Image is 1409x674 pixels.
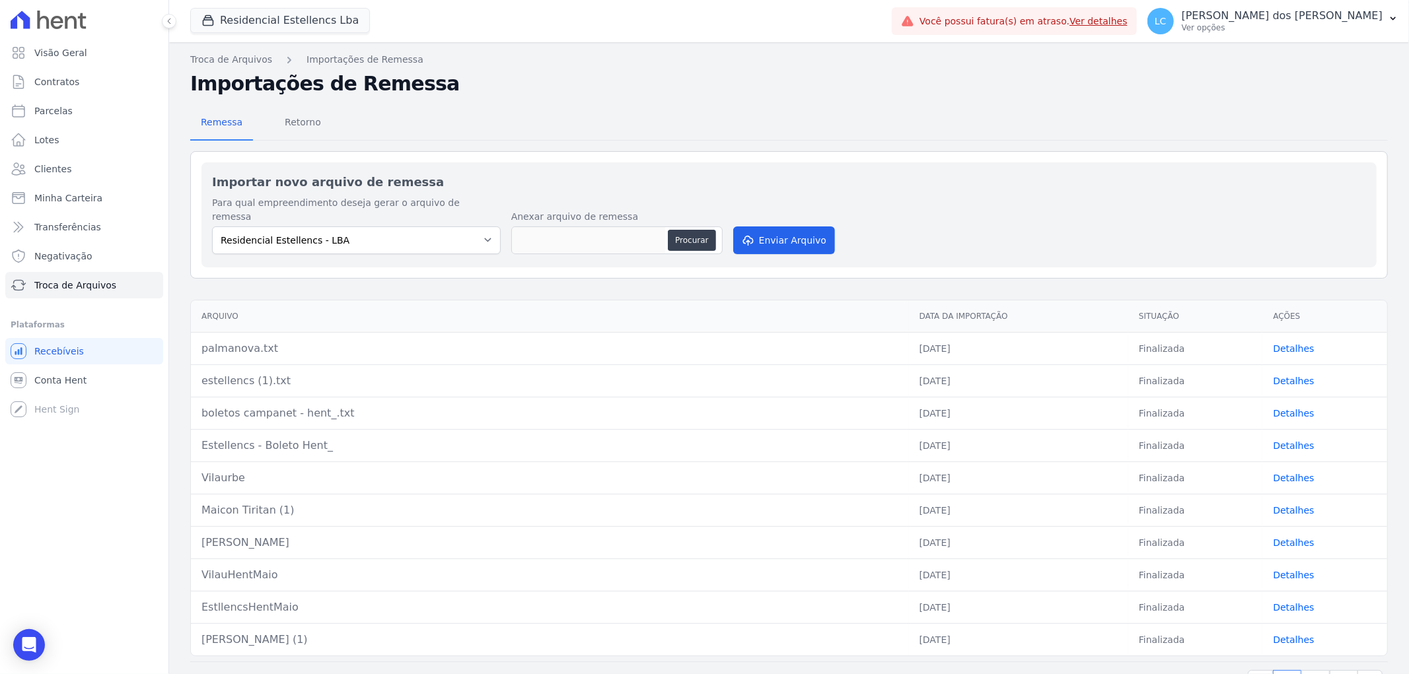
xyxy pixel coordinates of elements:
span: Retorno [277,109,329,135]
td: [DATE] [909,558,1129,591]
a: Remessa [190,106,253,141]
td: Finalizada [1128,591,1262,623]
span: Visão Geral [34,46,87,59]
span: Clientes [34,162,71,176]
a: Troca de Arquivos [190,53,272,67]
button: LC [PERSON_NAME] dos [PERSON_NAME] Ver opções [1137,3,1409,40]
span: Remessa [193,109,250,135]
td: [DATE] [909,623,1129,656]
a: Parcelas [5,98,163,124]
td: Finalizada [1128,558,1262,591]
nav: Tab selector [190,106,332,141]
a: Contratos [5,69,163,95]
span: LC [1155,17,1167,26]
span: Parcelas [34,104,73,118]
a: Detalhes [1273,505,1314,516]
a: Conta Hent [5,367,163,393]
div: palmanova.txt [201,341,898,356]
a: Detalhes [1273,537,1314,548]
a: Detalhes [1273,570,1314,580]
span: Conta Hent [34,374,87,387]
a: Transferências [5,214,163,240]
a: Negativação [5,243,163,269]
a: Detalhes [1273,408,1314,419]
th: Arquivo [191,300,909,333]
span: Contratos [34,75,79,88]
span: Transferências [34,220,101,234]
td: Finalizada [1128,526,1262,558]
td: [DATE] [909,526,1129,558]
a: Detalhes [1273,343,1314,354]
td: [DATE] [909,364,1129,397]
div: EstllencsHentMaio [201,599,898,615]
a: Detalhes [1273,376,1314,386]
div: Vilaurbe [201,470,898,486]
span: Negativação [34,250,92,263]
a: Visão Geral [5,40,163,66]
th: Ações [1262,300,1387,333]
span: Lotes [34,133,59,147]
div: [PERSON_NAME] (1) [201,632,898,648]
td: Finalizada [1128,623,1262,656]
a: Retorno [274,106,332,141]
td: Finalizada [1128,429,1262,461]
span: Troca de Arquivos [34,279,116,292]
span: Recebíveis [34,345,84,358]
td: Finalizada [1128,332,1262,364]
th: Data da Importação [909,300,1129,333]
td: [DATE] [909,332,1129,364]
label: Para qual empreendimento deseja gerar o arquivo de remessa [212,196,501,224]
td: Finalizada [1128,494,1262,526]
span: Minha Carteira [34,191,102,205]
td: Finalizada [1128,364,1262,397]
a: Ver detalhes [1069,16,1128,26]
a: Clientes [5,156,163,182]
a: Lotes [5,127,163,153]
div: Open Intercom Messenger [13,629,45,661]
div: [PERSON_NAME] [201,535,898,551]
td: Finalizada [1128,461,1262,494]
h2: Importações de Remessa [190,72,1388,96]
div: VilauHentMaio [201,567,898,583]
td: Finalizada [1128,397,1262,429]
span: Você possui fatura(s) em atraso. [920,15,1128,28]
td: [DATE] [909,494,1129,526]
td: [DATE] [909,397,1129,429]
p: [PERSON_NAME] dos [PERSON_NAME] [1182,9,1383,22]
button: Enviar Arquivo [733,226,835,254]
a: Minha Carteira [5,185,163,211]
a: Detalhes [1273,602,1314,613]
nav: Breadcrumb [190,53,1388,67]
div: Estellencs - Boleto Hent_ [201,438,898,454]
label: Anexar arquivo de remessa [511,210,723,224]
a: Importações de Remessa [307,53,423,67]
th: Situação [1128,300,1262,333]
a: Detalhes [1273,634,1314,645]
div: Plataformas [11,317,158,333]
p: Ver opções [1182,22,1383,33]
a: Detalhes [1273,440,1314,451]
a: Detalhes [1273,473,1314,483]
td: [DATE] [909,429,1129,461]
td: [DATE] [909,591,1129,623]
a: Recebíveis [5,338,163,364]
button: Residencial Estellencs Lba [190,8,370,33]
div: boletos campanet - hent_.txt [201,405,898,421]
div: estellencs (1).txt [201,373,898,389]
h2: Importar novo arquivo de remessa [212,173,1366,191]
td: [DATE] [909,461,1129,494]
a: Troca de Arquivos [5,272,163,298]
div: Maicon Tiritan (1) [201,502,898,518]
button: Procurar [668,230,715,251]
